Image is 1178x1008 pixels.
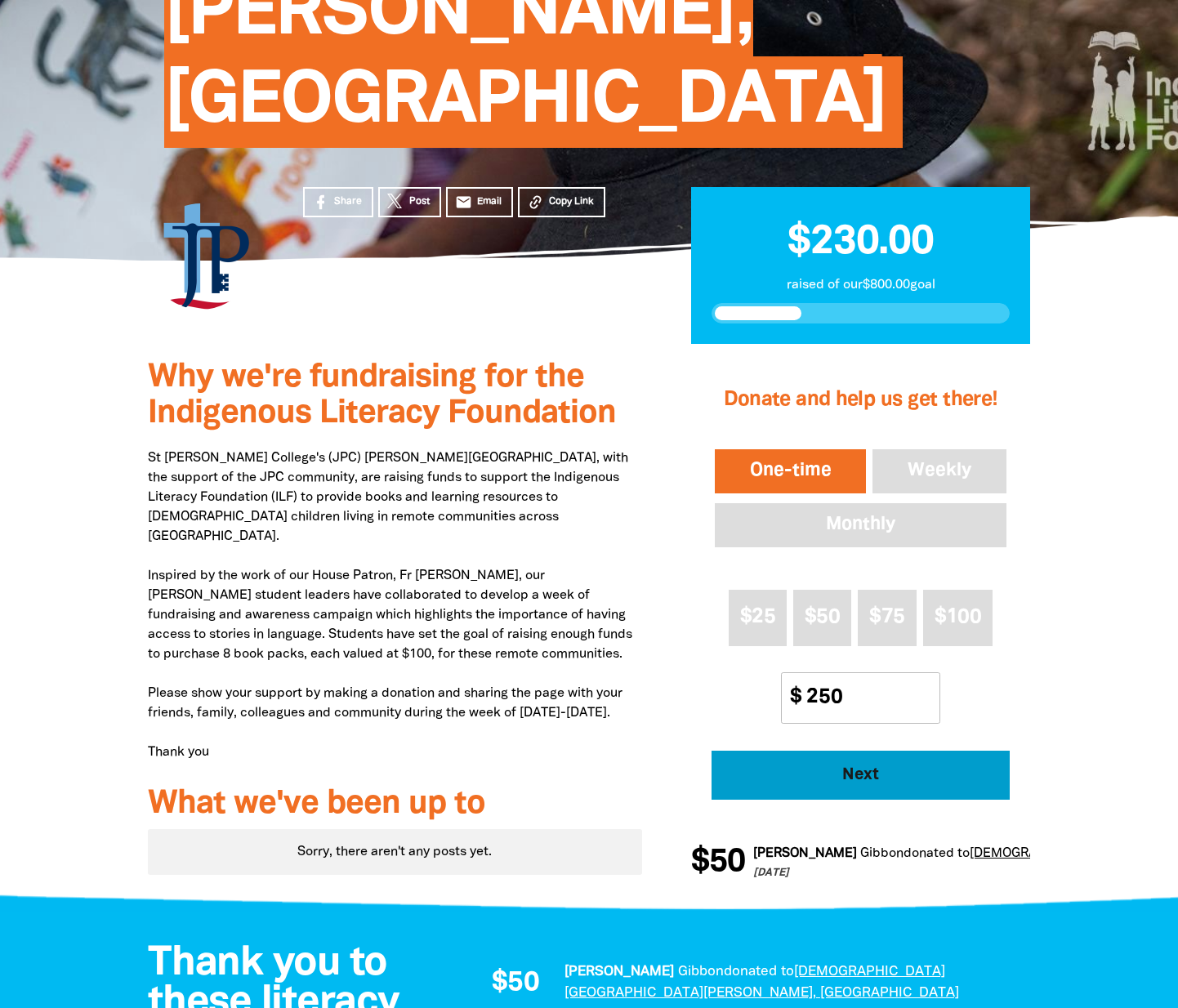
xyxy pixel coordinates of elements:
[564,966,674,978] em: [PERSON_NAME]
[455,194,472,211] i: email
[148,787,642,823] h3: What we've been up to
[378,187,441,217] a: Post
[148,829,642,875] div: Sorry, there aren't any posts yet.
[148,448,642,762] p: St [PERSON_NAME] College's (JPC) [PERSON_NAME][GEOGRAPHIC_DATA], with the support of the JPC comm...
[782,673,801,723] span: $
[689,846,743,879] span: $50
[549,194,594,209] span: Copy Link
[858,590,916,646] button: $75
[740,608,775,627] span: $25
[446,187,513,217] a: emailEmail
[492,970,538,997] span: $50
[729,590,787,646] button: $25
[712,751,1010,800] button: Pay with Credit Card
[712,368,1010,433] h2: Donate and help us get there!
[712,500,1010,551] button: Monthly
[678,966,724,978] em: Gibbon
[859,848,902,859] em: Gibbon
[712,446,870,497] button: One-time
[793,590,851,646] button: $50
[869,608,904,627] span: $75
[564,966,959,999] a: [DEMOGRAPHIC_DATA][GEOGRAPHIC_DATA][PERSON_NAME], [GEOGRAPHIC_DATA]
[334,194,362,209] span: Share
[148,363,616,429] span: Why we're fundraising for the Indigenous Literacy Foundation
[712,275,1010,295] p: raised of our $800.00 goal
[752,848,855,859] em: [PERSON_NAME]
[935,608,981,627] span: $100
[691,836,1030,889] div: Donation stream
[788,224,933,261] span: $230.00
[148,829,642,875] div: Paginated content
[724,966,794,978] span: donated to
[477,194,502,209] span: Email
[303,187,373,217] a: Share
[734,767,987,783] span: Next
[518,187,605,217] button: Copy Link
[869,446,1010,497] button: Weekly
[805,608,840,627] span: $50
[923,590,993,646] button: $100
[902,848,968,859] span: donated to
[795,673,939,723] input: Other
[409,194,430,209] span: Post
